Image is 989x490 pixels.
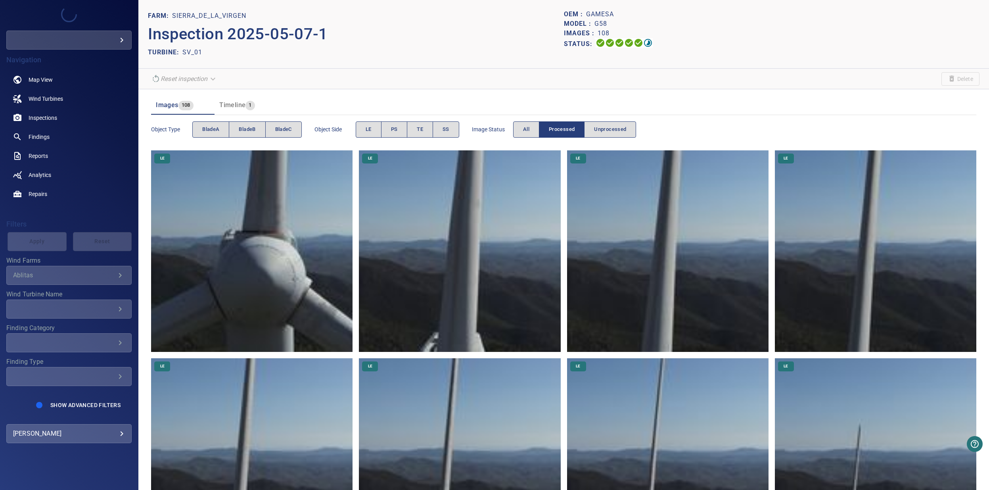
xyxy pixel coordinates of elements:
[539,121,585,138] button: Processed
[584,121,636,138] button: Unprocessed
[6,257,132,264] label: Wind Farms
[182,48,202,57] p: SV_01
[148,22,563,46] p: Inspection 2025-05-07-1
[643,38,653,48] svg: Classification 94%
[50,402,121,408] span: Show Advanced Filters
[594,19,607,29] p: G58
[624,38,634,48] svg: ML Processing 100%
[605,38,615,48] svg: Data Formatted 100%
[564,10,586,19] p: OEM :
[151,125,192,133] span: Object type
[6,184,132,204] a: repairs noActive
[779,156,793,161] span: LE
[6,367,132,386] div: Finding Type
[229,121,265,138] button: bladeB
[6,165,132,184] a: analytics noActive
[571,156,585,161] span: LE
[407,121,433,138] button: TE
[148,11,172,21] p: FARM:
[265,121,302,138] button: bladeC
[443,125,449,134] span: SS
[6,31,132,50] div: galventus
[172,11,246,21] p: Sierra_de_la_Virgen
[391,125,398,134] span: PS
[155,363,169,369] span: LE
[155,156,169,161] span: LE
[46,399,125,411] button: Show Advanced Filters
[13,271,115,279] div: Ablitas
[564,19,594,29] p: Model :
[513,121,539,138] button: All
[202,125,219,134] span: bladeA
[381,121,408,138] button: PS
[6,146,132,165] a: reports noActive
[29,76,53,84] span: Map View
[156,101,178,109] span: Images
[6,333,132,352] div: Finding Category
[29,171,51,179] span: Analytics
[29,95,63,103] span: Wind Turbines
[472,125,513,133] span: Image Status
[192,121,229,138] button: bladeA
[6,291,132,298] label: Wind Turbine Name
[571,363,585,369] span: LE
[6,325,132,331] label: Finding Category
[29,133,50,141] span: Findings
[314,125,356,133] span: Object Side
[178,101,194,110] span: 108
[148,48,182,57] p: TURBINE:
[29,190,47,198] span: Repairs
[596,38,605,48] svg: Uploading 100%
[6,359,132,365] label: Finding Type
[433,121,459,138] button: SS
[564,29,598,38] p: Images :
[356,121,381,138] button: LE
[29,114,57,122] span: Inspections
[417,125,423,134] span: TE
[366,125,372,134] span: LE
[363,156,377,161] span: LE
[6,70,132,89] a: map noActive
[523,125,529,134] span: All
[615,38,624,48] svg: Selecting 100%
[779,363,793,369] span: LE
[148,72,220,86] div: Unable to reset the inspection due to its current status
[6,108,132,127] a: inspections noActive
[513,121,636,138] div: imageStatus
[598,29,609,38] p: 108
[634,38,643,48] svg: Matching 100%
[6,220,132,228] h4: Filters
[941,72,979,86] span: Unable to delete the inspection due to its current status
[275,125,292,134] span: bladeC
[6,56,132,64] h4: Navigation
[148,72,220,86] div: Reset inspection
[245,101,255,110] span: 1
[219,101,245,109] span: Timeline
[192,121,302,138] div: objectType
[6,266,132,285] div: Wind Farms
[564,38,596,50] p: Status:
[6,89,132,108] a: windturbines noActive
[356,121,459,138] div: objectSide
[6,127,132,146] a: findings noActive
[594,125,626,134] span: Unprocessed
[161,75,207,83] em: Reset inspection
[29,152,48,160] span: Reports
[549,125,575,134] span: Processed
[6,300,132,319] div: Wind Turbine Name
[586,10,614,19] p: Gamesa
[239,125,255,134] span: bladeB
[363,363,377,369] span: LE
[13,427,125,440] div: [PERSON_NAME]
